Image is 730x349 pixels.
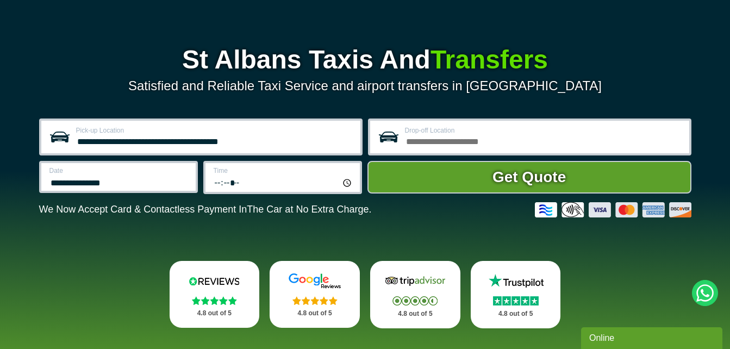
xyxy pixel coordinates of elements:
p: We Now Accept Card & Contactless Payment In [39,204,372,215]
span: Transfers [430,45,548,74]
label: Date [49,167,189,174]
img: Stars [292,296,338,305]
img: Stars [392,296,438,306]
p: 4.8 out of 5 [382,307,448,321]
span: The Car at No Extra Charge. [247,204,371,215]
p: 4.8 out of 5 [282,307,348,320]
img: Reviews.io [182,273,247,289]
p: Satisfied and Reliable Taxi Service and airport transfers in [GEOGRAPHIC_DATA] [39,78,691,94]
p: 4.8 out of 5 [483,307,549,321]
a: Reviews.io Stars 4.8 out of 5 [170,261,260,328]
label: Time [214,167,353,174]
iframe: chat widget [581,325,725,349]
label: Drop-off Location [405,127,683,134]
img: Tripadvisor [383,273,448,289]
a: Trustpilot Stars 4.8 out of 5 [471,261,561,328]
button: Get Quote [367,161,691,194]
h1: St Albans Taxis And [39,47,691,73]
img: Stars [493,296,539,306]
label: Pick-up Location [76,127,354,134]
img: Stars [192,296,237,305]
a: Google Stars 4.8 out of 5 [270,261,360,328]
p: 4.8 out of 5 [182,307,248,320]
a: Tripadvisor Stars 4.8 out of 5 [370,261,460,328]
img: Trustpilot [483,273,548,289]
img: Credit And Debit Cards [535,202,691,217]
img: Google [282,273,347,289]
